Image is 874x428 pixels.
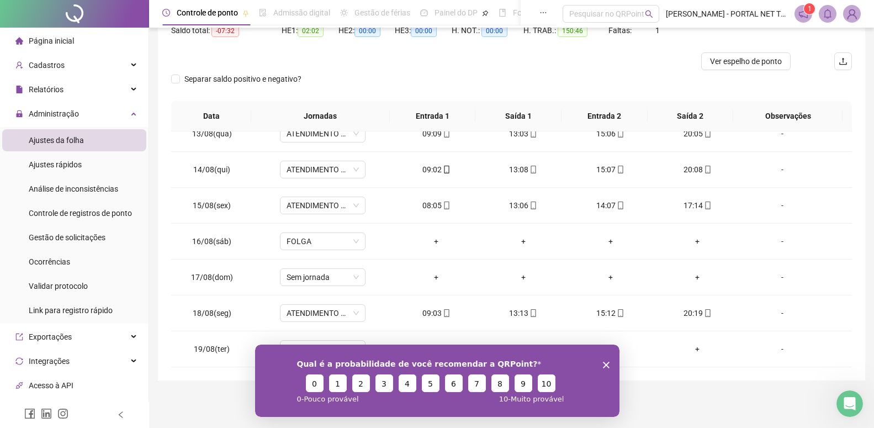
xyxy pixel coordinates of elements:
th: Jornadas [251,101,390,131]
span: Admissão digital [273,8,330,17]
footer: QRPoint © 2025 - 2.90.5 - [149,389,874,428]
div: 13:03 [489,128,558,140]
div: HE 1: [282,24,338,37]
div: - [750,343,815,355]
span: Observações [742,110,834,122]
span: 1 [655,26,660,35]
span: file-done [259,9,267,17]
div: 15:07 [576,163,645,176]
span: dashboard [420,9,428,17]
div: + [489,235,558,247]
span: ellipsis [539,9,547,17]
span: facebook [24,408,35,419]
div: Saldo total: [171,24,282,37]
span: 14/08(qui) [193,165,230,174]
span: mobile [528,166,537,173]
th: Saída 1 [475,101,562,131]
span: Cadastros [29,61,65,70]
div: + [663,235,733,247]
span: clock-circle [162,9,170,17]
span: Gestão de férias [354,8,410,17]
span: mobile [703,166,712,173]
div: 20:05 [663,128,733,140]
span: Análise de inconsistências [29,184,118,193]
span: mobile [442,202,451,209]
span: upload [839,57,847,66]
span: mobile [616,202,624,209]
span: pushpin [242,10,249,17]
div: - [750,163,815,176]
span: home [15,37,23,45]
span: FOLGA [287,233,359,250]
button: Ver espelho de ponto [701,52,791,70]
span: bell [823,9,833,19]
span: file [15,86,23,93]
span: linkedin [41,408,52,419]
th: Entrada 2 [562,101,648,131]
span: mobile [528,309,537,317]
div: - [750,271,815,283]
span: Relatórios [29,85,63,94]
span: mobile [616,166,624,173]
span: mobile [703,309,712,317]
div: 20:08 [663,163,733,176]
span: Painel do DP [435,8,478,17]
span: mobile [528,202,537,209]
span: book [499,9,506,17]
span: Gestão de solicitações [29,233,105,242]
div: HE 2: [338,24,395,37]
span: 15/08(sex) [193,201,231,210]
span: -07:32 [211,25,239,37]
th: Saída 2 [648,101,734,131]
span: 00:00 [354,25,380,37]
th: Entrada 1 [390,101,476,131]
span: 00:00 [481,25,507,37]
span: 00:00 [411,25,437,37]
div: - [750,128,815,140]
span: ATENDIMENTO 09 AS 20H [287,161,359,178]
span: api [15,382,23,389]
span: lock [15,110,23,118]
span: mobile [528,130,537,138]
div: + [576,271,645,283]
span: [PERSON_NAME] - PORTAL NET TELECOM SERVIÇOS DE INTER [666,8,788,20]
img: 16953 [844,6,860,22]
span: 19/08(ter) [194,345,230,353]
div: 13:13 [489,307,558,319]
span: 150:46 [558,25,587,37]
div: + [663,271,733,283]
span: Ocorrências [29,257,70,266]
span: ATENDIMENTO SEXTA-FEIRA 2 [287,197,359,214]
div: 09:02 [401,163,471,176]
div: + [489,343,558,355]
span: Link para registro rápido [29,306,113,315]
span: mobile [442,130,451,138]
span: mobile [616,309,624,317]
div: 14:07 [576,199,645,212]
span: mobile [616,130,624,138]
span: mobile [442,166,451,173]
div: 13:06 [489,199,558,212]
span: export [15,333,23,341]
span: mobile [703,130,712,138]
span: ATENDIMENTO 09 AS 20H [287,125,359,142]
span: notification [798,9,808,19]
div: - [750,307,815,319]
span: Controle de registros de ponto [29,209,132,218]
span: Administração [29,109,79,118]
th: Observações [733,101,843,131]
div: 17:14 [663,199,733,212]
span: mobile [442,309,451,317]
span: search [645,10,653,18]
iframe: Pesquisa da QRPoint [255,345,619,417]
span: 18/08(seg) [193,309,231,318]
